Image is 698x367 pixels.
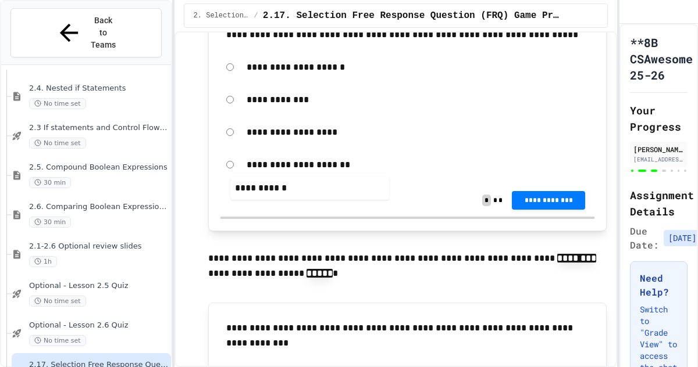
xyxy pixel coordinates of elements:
span: No time set [29,296,86,307]
span: 2.1-2.6 Optional review slides [29,242,169,251]
span: 1h [29,256,57,267]
span: No time set [29,138,86,149]
span: 2. Selection and Iteration [194,11,250,20]
span: 30 min [29,177,71,188]
span: / [254,11,258,20]
span: 2.6. Comparing Boolean Expressions ([PERSON_NAME] Laws) [29,202,169,212]
button: Back to Teams [10,8,162,57]
h2: Your Progress [630,102,688,135]
span: 2.3 If statements and Control Flow - Quiz [29,123,169,133]
span: Due Date: [630,224,659,252]
span: Optional - Lesson 2.6 Quiz [29,321,169,330]
span: 30 min [29,217,71,228]
span: No time set [29,98,86,109]
div: [EMAIL_ADDRESS][DOMAIN_NAME] [633,155,684,164]
span: Optional - Lesson 2.5 Quiz [29,281,169,291]
span: 2.5. Compound Boolean Expressions [29,163,169,172]
div: [PERSON_NAME] [633,144,684,154]
span: 2.4. Nested if Statements [29,84,169,93]
h2: Assignment Details [630,187,688,220]
span: No time set [29,335,86,346]
h1: **8B CSAwesome 25-26 [630,34,693,83]
span: Back to Teams [90,15,117,51]
span: 2.17. Selection Free Response Question (FRQ) Game Practice (2.1-2.6) [263,9,561,23]
h3: Need Help? [640,271,678,299]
